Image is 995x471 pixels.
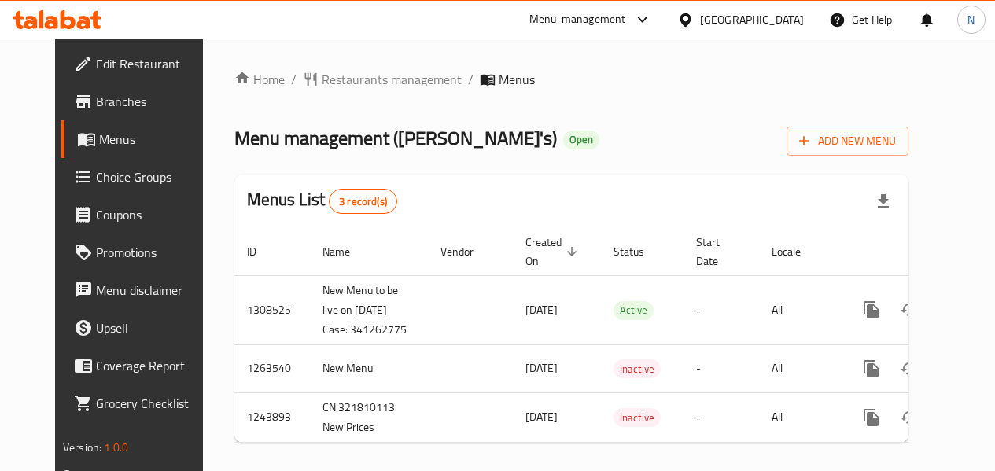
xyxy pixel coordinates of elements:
td: 1263540 [234,344,310,392]
div: [GEOGRAPHIC_DATA] [700,11,804,28]
td: New Menu [310,344,428,392]
span: [DATE] [525,358,558,378]
td: - [684,392,759,442]
a: Menus [61,120,221,158]
span: Coupons [96,205,208,224]
td: All [759,392,840,442]
span: Edit Restaurant [96,54,208,73]
span: Vendor [440,242,494,261]
span: 3 record(s) [330,194,396,209]
span: Menu management ( [PERSON_NAME]'s ) [234,120,557,156]
a: Coverage Report [61,347,221,385]
td: 1308525 [234,275,310,344]
a: Grocery Checklist [61,385,221,422]
span: Version: [63,437,101,458]
span: Branches [96,92,208,111]
button: more [853,350,890,388]
td: - [684,344,759,392]
a: Choice Groups [61,158,221,196]
span: Grocery Checklist [96,394,208,413]
span: Created On [525,233,582,270]
nav: breadcrumb [234,70,908,89]
div: Active [614,301,654,320]
span: Name [322,242,370,261]
td: - [684,275,759,344]
a: Restaurants management [303,70,462,89]
div: Inactive [614,408,661,427]
div: Menu-management [529,10,626,29]
span: Locale [772,242,821,261]
li: / [468,70,474,89]
span: Add New Menu [799,131,896,151]
span: [DATE] [525,300,558,320]
span: Status [614,242,665,261]
button: Change Status [890,291,928,329]
button: more [853,291,890,329]
span: Restaurants management [322,70,462,89]
button: Add New Menu [787,127,908,156]
span: Coverage Report [96,356,208,375]
span: N [967,11,975,28]
span: Active [614,301,654,319]
span: ID [247,242,277,261]
td: 1243893 [234,392,310,442]
a: Menu disclaimer [61,271,221,309]
span: Inactive [614,409,661,427]
td: All [759,275,840,344]
span: Promotions [96,243,208,262]
li: / [291,70,297,89]
div: Total records count [329,189,397,214]
span: Inactive [614,360,661,378]
span: 1.0.0 [104,437,128,458]
a: Edit Restaurant [61,45,221,83]
span: Menus [499,70,535,89]
span: [DATE] [525,407,558,427]
button: Change Status [890,350,928,388]
h2: Menus List [247,188,397,214]
span: Menu disclaimer [96,281,208,300]
button: more [853,399,890,436]
a: Promotions [61,234,221,271]
span: Choice Groups [96,167,208,186]
a: Coupons [61,196,221,234]
td: All [759,344,840,392]
span: Open [563,133,599,146]
div: Inactive [614,359,661,378]
span: Menus [99,130,208,149]
button: Change Status [890,399,928,436]
div: Export file [864,182,902,220]
td: CN 321810113 New Prices [310,392,428,442]
span: Start Date [696,233,740,270]
div: Open [563,131,599,149]
span: Upsell [96,318,208,337]
a: Home [234,70,285,89]
a: Branches [61,83,221,120]
td: New Menu to be live on [DATE] Case: 341262775 [310,275,428,344]
a: Upsell [61,309,221,347]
